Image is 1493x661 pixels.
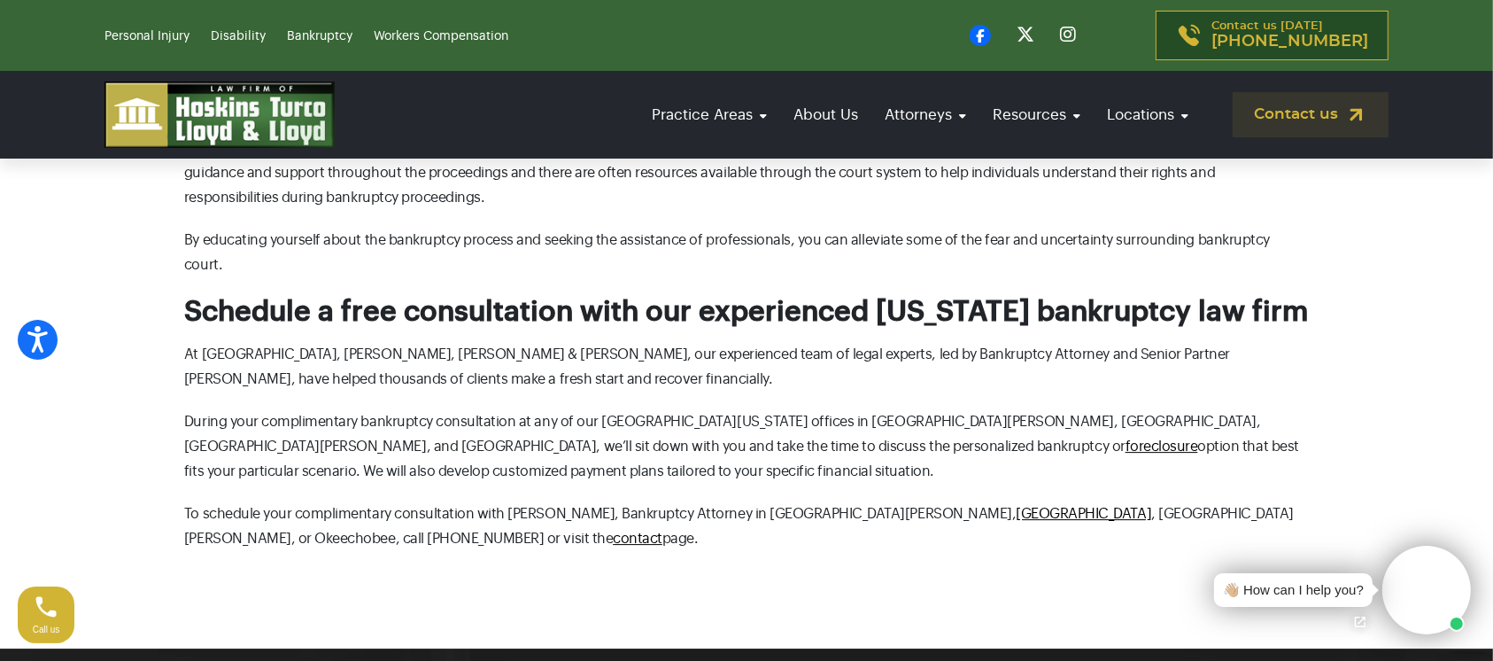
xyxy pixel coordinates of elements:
[1016,507,1151,521] a: [GEOGRAPHIC_DATA]
[785,89,867,140] a: About Us
[184,136,1309,210] p: While the process may seem intimidating, there are resources available to help guide individuals ...
[613,532,662,546] a: contact
[643,89,776,140] a: Practice Areas
[184,342,1309,392] p: At [GEOGRAPHIC_DATA], [PERSON_NAME], [PERSON_NAME] & [PERSON_NAME], our experienced team of legal...
[1156,11,1389,60] a: Contact us [DATE][PHONE_NUMBER]
[984,89,1089,140] a: Resources
[1223,580,1364,601] div: 👋🏼 How can I help you?
[184,295,1309,329] h2: Schedule a free consultation with our experienced [US_STATE] bankruptcy law firm
[104,82,335,148] img: logo
[104,30,190,43] a: Personal Injury
[374,30,508,43] a: Workers Compensation
[1098,89,1197,140] a: Locations
[184,502,1309,551] p: To schedule your complimentary consultation with [PERSON_NAME], Bankruptcy Attorney in [GEOGRAPHI...
[1126,439,1198,454] a: foreclosure
[1233,92,1389,137] a: Contact us
[184,409,1309,484] p: During your complimentary bankruptcy consultation at any of our [GEOGRAPHIC_DATA][US_STATE] offic...
[876,89,975,140] a: Attorneys
[1211,33,1368,51] span: [PHONE_NUMBER]
[33,625,60,634] span: Call us
[1211,20,1368,51] p: Contact us [DATE]
[184,228,1309,277] p: By educating yourself about the bankruptcy process and seeking the assistance of professionals, y...
[287,30,352,43] a: Bankruptcy
[1342,603,1379,641] a: Open chat
[211,30,266,43] a: Disability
